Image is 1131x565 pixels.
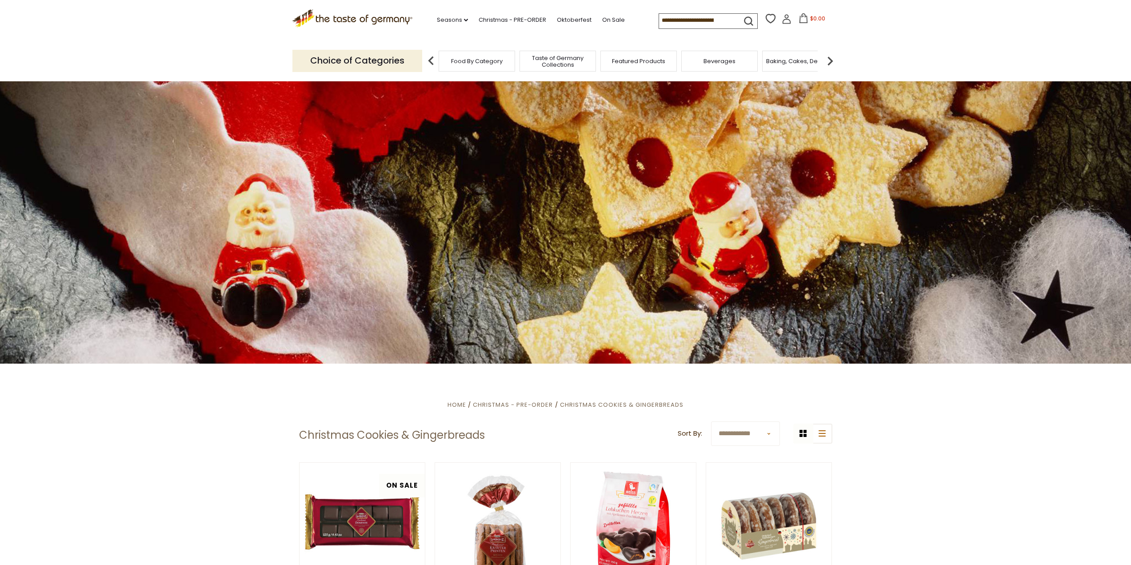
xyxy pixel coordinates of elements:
[473,401,553,409] a: Christmas - PRE-ORDER
[299,429,485,442] h1: Christmas Cookies & Gingerbreads
[557,15,591,25] a: Oktoberfest
[448,401,466,409] a: Home
[292,50,422,72] p: Choice of Categories
[451,58,503,64] a: Food By Category
[602,15,625,25] a: On Sale
[810,15,825,22] span: $0.00
[612,58,665,64] a: Featured Products
[479,15,546,25] a: Christmas - PRE-ORDER
[703,58,735,64] a: Beverages
[437,15,468,25] a: Seasons
[821,52,839,70] img: next arrow
[678,428,702,439] label: Sort By:
[560,401,683,409] a: Christmas Cookies & Gingerbreads
[793,13,831,27] button: $0.00
[766,58,835,64] a: Baking, Cakes, Desserts
[522,55,593,68] a: Taste of Germany Collections
[422,52,440,70] img: previous arrow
